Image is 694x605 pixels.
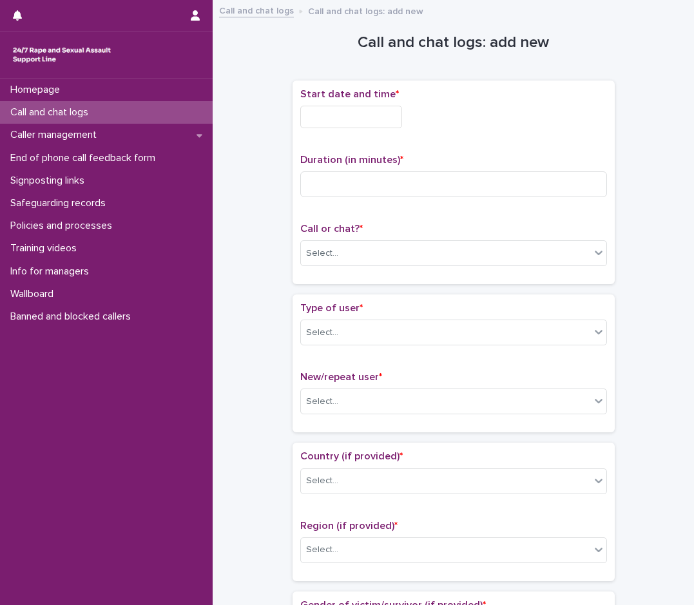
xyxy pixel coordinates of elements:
p: Caller management [5,129,107,141]
img: rhQMoQhaT3yELyF149Cw [10,42,113,68]
p: Policies and processes [5,220,122,232]
p: Training videos [5,242,87,254]
p: Banned and blocked callers [5,311,141,323]
a: Call and chat logs [219,3,294,17]
div: Select... [306,326,338,340]
div: Select... [306,395,338,408]
span: Duration (in minutes) [300,155,403,165]
span: Type of user [300,303,363,313]
h1: Call and chat logs: add new [293,34,615,52]
span: Country (if provided) [300,451,403,461]
p: Homepage [5,84,70,96]
p: Call and chat logs [5,106,99,119]
span: Start date and time [300,89,399,99]
p: Call and chat logs: add new [308,3,423,17]
p: Signposting links [5,175,95,187]
p: Safeguarding records [5,197,116,209]
p: End of phone call feedback form [5,152,166,164]
div: Select... [306,247,338,260]
p: Info for managers [5,265,99,278]
p: Wallboard [5,288,64,300]
span: New/repeat user [300,372,382,382]
div: Select... [306,543,338,557]
div: Select... [306,474,338,488]
span: Region (if provided) [300,521,398,531]
span: Call or chat? [300,224,363,234]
